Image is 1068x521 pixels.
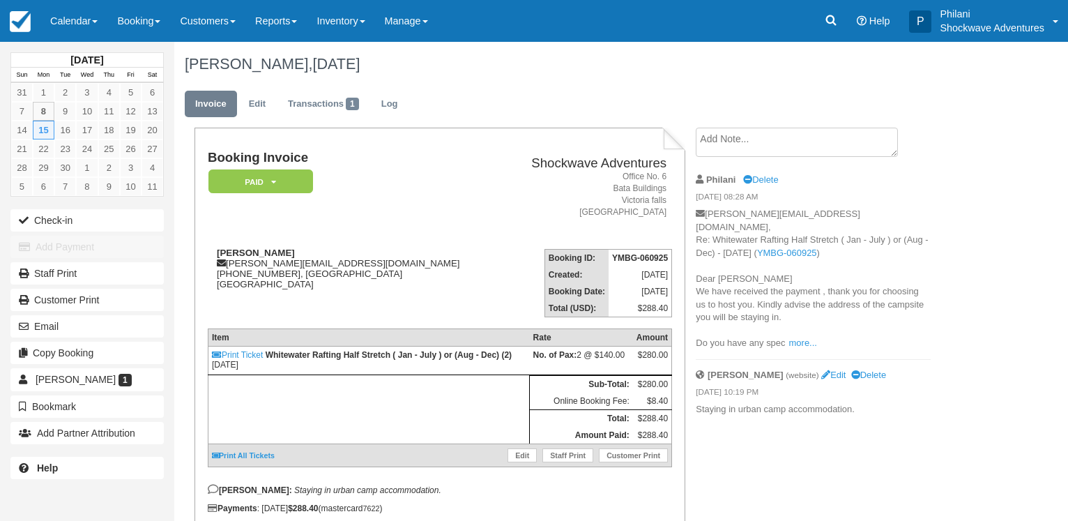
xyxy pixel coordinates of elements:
[208,169,308,195] a: Paid
[208,151,501,165] h1: Booking Invoice
[208,329,529,347] th: Item
[11,68,33,83] th: Sun
[142,158,163,177] a: 4
[33,121,54,139] a: 15
[940,7,1044,21] p: Philani
[11,102,33,121] a: 7
[208,504,672,513] div: : [DATE] (mastercard )
[10,395,164,418] button: Bookmark
[70,54,103,66] strong: [DATE]
[11,158,33,177] a: 28
[185,56,965,73] h1: [PERSON_NAME],
[696,208,931,350] p: [PERSON_NAME][EMAIL_ADDRESS][DOMAIN_NAME], Re: Whitewater Rafting Half Stretch ( Jan - July ) or ...
[696,191,931,206] em: [DATE] 08:28 AM
[33,177,54,196] a: 6
[544,266,609,283] th: Created:
[33,102,54,121] a: 8
[120,139,142,158] a: 26
[940,21,1044,35] p: Shockwave Adventures
[609,266,672,283] td: [DATE]
[266,350,512,360] strong: Whitewater Rafting Half Stretch ( Jan - July ) or (Aug - Dec) (2)
[185,91,237,118] a: Invoice
[633,427,672,444] td: $288.40
[212,451,275,460] a: Print All Tickets
[54,158,76,177] a: 30
[54,139,76,158] a: 23
[544,250,609,267] th: Booking ID:
[10,368,164,391] a: [PERSON_NAME] 1
[542,448,593,462] a: Staff Print
[10,342,164,364] button: Copy Booking
[11,177,33,196] a: 5
[10,262,164,285] a: Staff Print
[76,102,98,121] a: 10
[142,177,163,196] a: 11
[54,177,76,196] a: 7
[708,370,784,380] strong: [PERSON_NAME]
[98,139,120,158] a: 25
[312,55,360,73] span: [DATE]
[33,83,54,102] a: 1
[530,347,633,375] td: 2 @ $140.00
[54,102,76,121] a: 9
[98,177,120,196] a: 9
[821,370,846,380] a: Edit
[119,374,132,386] span: 1
[530,329,633,347] th: Rate
[10,422,164,444] button: Add Partner Attribution
[120,83,142,102] a: 5
[11,139,33,158] a: 21
[633,329,672,347] th: Amount
[633,376,672,393] td: $280.00
[371,91,409,118] a: Log
[120,177,142,196] a: 10
[507,156,666,171] h2: Shockwave Adventures
[757,248,817,258] a: YMBG-060925
[609,300,672,317] td: $288.40
[54,121,76,139] a: 16
[76,158,98,177] a: 1
[33,139,54,158] a: 22
[208,347,529,375] td: [DATE]
[98,83,120,102] a: 4
[37,462,58,474] b: Help
[76,68,98,83] th: Wed
[11,83,33,102] a: 31
[530,393,633,410] td: Online Booking Fee:
[76,139,98,158] a: 24
[142,83,163,102] a: 6
[288,504,318,513] strong: $288.40
[142,121,163,139] a: 20
[533,350,577,360] strong: No. of Pax
[633,393,672,410] td: $8.40
[11,121,33,139] a: 14
[10,236,164,258] button: Add Payment
[120,121,142,139] a: 19
[869,15,890,27] span: Help
[208,169,313,194] em: Paid
[212,350,263,360] a: Print Ticket
[789,338,817,348] a: more...
[10,315,164,338] button: Email
[294,485,441,495] em: Staying in urban camp accommodation.
[507,171,666,219] address: Office No. 6 Bata Buildings Victoria falls [GEOGRAPHIC_DATA]
[706,174,735,185] strong: Philani
[33,68,54,83] th: Mon
[142,68,163,83] th: Sat
[633,410,672,428] td: $288.40
[208,248,501,307] div: [PERSON_NAME][EMAIL_ADDRESS][DOMAIN_NAME] [PHONE_NUMBER], [GEOGRAPHIC_DATA] [GEOGRAPHIC_DATA]
[530,376,633,393] th: Sub-Total:
[544,300,609,317] th: Total (USD):
[909,10,931,33] div: P
[346,98,359,110] span: 1
[120,158,142,177] a: 3
[851,370,886,380] a: Delete
[786,370,818,379] small: (website)
[98,68,120,83] th: Thu
[208,504,257,513] strong: Payments
[33,158,54,177] a: 29
[857,16,867,26] i: Help
[142,139,163,158] a: 27
[508,448,537,462] a: Edit
[696,403,931,416] p: Staying in urban camp accommodation.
